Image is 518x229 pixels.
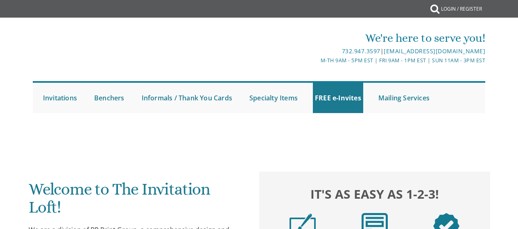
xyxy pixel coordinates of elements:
a: Invitations [41,83,79,113]
h1: Welcome to The Invitation Loft! [29,180,244,222]
a: Benchers [92,83,127,113]
a: [EMAIL_ADDRESS][DOMAIN_NAME] [384,47,485,55]
a: FREE e-Invites [313,83,363,113]
a: 732.947.3597 [342,47,380,55]
a: Specialty Items [247,83,300,113]
div: M-Th 9am - 5pm EST | Fri 9am - 1pm EST | Sun 11am - 3pm EST [184,56,485,65]
div: We're here to serve you! [184,30,485,46]
h2: It's as easy as 1-2-3! [267,185,482,203]
a: Informals / Thank You Cards [140,83,234,113]
a: Mailing Services [376,83,432,113]
div: | [184,46,485,56]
